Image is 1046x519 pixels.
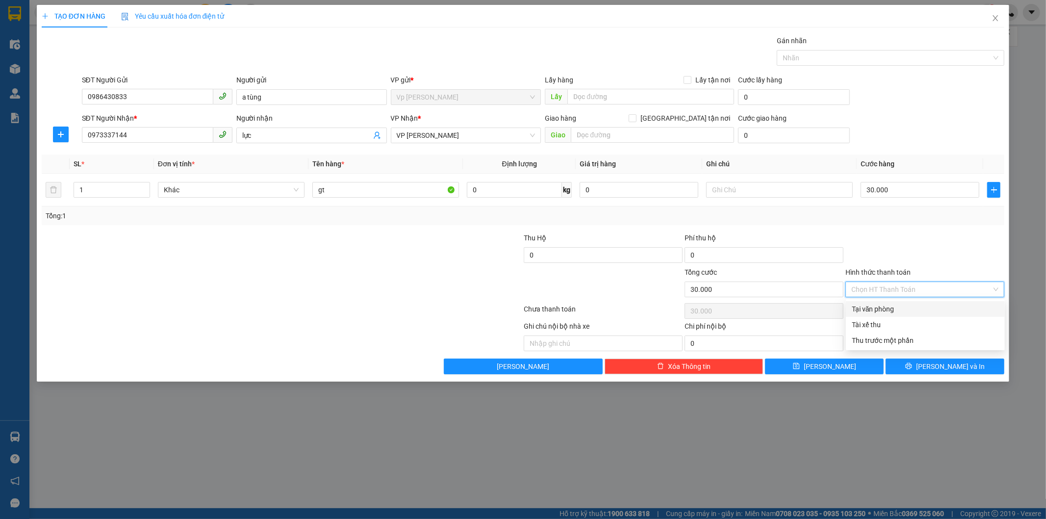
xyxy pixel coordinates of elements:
[524,321,683,336] div: Ghi chú nội bộ nhà xe
[992,14,999,22] span: close
[373,131,381,139] span: user-add
[668,361,711,372] span: Xóa Thông tin
[82,113,232,124] div: SĐT Người Nhận
[158,160,195,168] span: Đơn vị tính
[685,268,717,276] span: Tổng cước
[657,363,664,370] span: delete
[391,75,541,85] div: VP gửi
[397,128,536,143] span: VP Nguyễn Quốc Trị
[852,304,999,314] div: Tại văn phòng
[523,304,684,321] div: Chưa thanh toán
[685,233,843,247] div: Phí thu hộ
[691,75,734,85] span: Lấy tận nơi
[497,361,549,372] span: [PERSON_NAME]
[236,75,387,85] div: Người gửi
[312,160,344,168] span: Tên hàng
[545,127,571,143] span: Giao
[738,128,850,143] input: Cước giao hàng
[397,90,536,104] span: Vp Lê Hoàn
[524,336,683,351] input: Nhập ghi chú
[916,361,985,372] span: [PERSON_NAME] và In
[738,76,782,84] label: Cước lấy hàng
[53,130,68,138] span: plus
[905,363,912,370] span: printer
[524,234,546,242] span: Thu Hộ
[502,160,537,168] span: Định lượng
[46,210,404,221] div: Tổng: 1
[580,182,698,198] input: 0
[236,113,387,124] div: Người nhận
[42,13,49,20] span: plus
[53,127,69,142] button: plus
[571,127,734,143] input: Dọc đường
[545,114,576,122] span: Giao hàng
[738,89,850,105] input: Cước lấy hàng
[545,89,567,104] span: Lấy
[391,114,418,122] span: VP Nhận
[42,12,105,20] span: TẠO ĐƠN HÀNG
[706,182,853,198] input: Ghi Chú
[702,155,857,174] th: Ghi chú
[637,113,734,124] span: [GEOGRAPHIC_DATA] tận nơi
[567,89,734,104] input: Dọc đường
[982,5,1009,32] button: Close
[987,182,1000,198] button: plus
[852,319,999,330] div: Tài xế thu
[312,182,459,198] input: VD: Bàn, Ghế
[738,114,787,122] label: Cước giao hàng
[845,268,911,276] label: Hình thức thanh toán
[793,363,800,370] span: save
[46,182,61,198] button: delete
[121,12,225,20] span: Yêu cầu xuất hóa đơn điện tử
[444,359,603,374] button: [PERSON_NAME]
[804,361,856,372] span: [PERSON_NAME]
[852,335,999,346] div: Thu trước một phần
[580,160,616,168] span: Giá trị hàng
[219,130,227,138] span: phone
[545,76,573,84] span: Lấy hàng
[74,160,81,168] span: SL
[861,160,894,168] span: Cước hàng
[765,359,884,374] button: save[PERSON_NAME]
[562,182,572,198] span: kg
[121,13,129,21] img: icon
[988,186,1000,194] span: plus
[605,359,764,374] button: deleteXóa Thông tin
[219,92,227,100] span: phone
[685,321,843,336] div: Chi phí nội bộ
[886,359,1004,374] button: printer[PERSON_NAME] và In
[777,37,807,45] label: Gán nhãn
[82,75,232,85] div: SĐT Người Gửi
[164,182,299,197] span: Khác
